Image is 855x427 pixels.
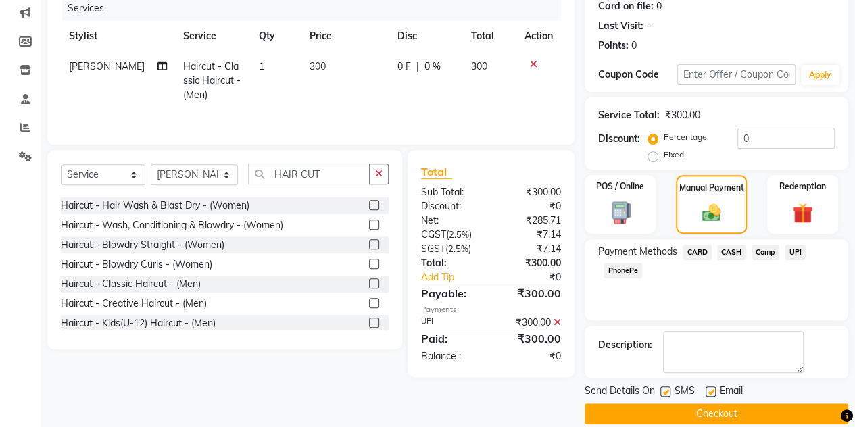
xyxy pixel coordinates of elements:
[397,59,411,74] span: 0 F
[491,214,571,228] div: ₹285.71
[411,285,491,301] div: Payable:
[69,60,145,72] span: [PERSON_NAME]
[61,316,216,330] div: Haircut - Kids(U-12) Haircut - (Men)
[411,242,491,256] div: ( )
[717,245,746,260] span: CASH
[679,182,744,194] label: Manual Payment
[411,214,491,228] div: Net:
[310,60,326,72] span: 300
[677,64,796,85] input: Enter Offer / Coupon Code
[411,228,491,242] div: ( )
[504,270,571,284] div: ₹0
[411,185,491,199] div: Sub Total:
[411,316,491,330] div: UPI
[491,256,571,270] div: ₹300.00
[516,21,561,51] th: Action
[411,256,491,270] div: Total:
[779,180,826,193] label: Redemption
[251,21,301,51] th: Qty
[598,68,677,82] div: Coupon Code
[389,21,462,51] th: Disc
[491,349,571,363] div: ₹0
[424,59,441,74] span: 0 %
[449,229,469,240] span: 2.5%
[491,185,571,199] div: ₹300.00
[301,21,389,51] th: Price
[470,60,487,72] span: 300
[752,245,780,260] span: Comp
[61,277,201,291] div: Haircut - Classic Haircut - (Men)
[683,245,712,260] span: CARD
[598,132,640,146] div: Discount:
[491,228,571,242] div: ₹7.14
[462,21,516,51] th: Total
[604,201,637,225] img: _pos-terminal.svg
[665,108,700,122] div: ₹300.00
[421,165,452,179] span: Total
[411,199,491,214] div: Discount:
[416,59,419,74] span: |
[61,257,212,272] div: Haircut - Blowdry Curls - (Women)
[786,201,819,226] img: _gift.svg
[664,131,707,143] label: Percentage
[61,297,207,311] div: Haircut - Creative Haircut - (Men)
[598,245,677,259] span: Payment Methods
[720,384,743,401] span: Email
[604,263,642,278] span: PhonePe
[61,218,283,232] div: Haircut - Wash, Conditioning & Blowdry - (Women)
[491,316,571,330] div: ₹300.00
[411,270,504,284] a: Add Tip
[491,242,571,256] div: ₹7.14
[175,21,251,51] th: Service
[598,39,629,53] div: Points:
[675,384,695,401] span: SMS
[411,349,491,363] div: Balance :
[448,243,468,254] span: 2.5%
[696,202,727,224] img: _cash.svg
[785,245,806,260] span: UPI
[421,228,446,241] span: CGST
[598,108,660,122] div: Service Total:
[61,21,175,51] th: Stylist
[491,199,571,214] div: ₹0
[631,39,637,53] div: 0
[598,338,652,352] div: Description:
[61,199,249,213] div: Haircut - Hair Wash & Blast Dry - (Women)
[801,65,839,85] button: Apply
[585,403,848,424] button: Checkout
[259,60,264,72] span: 1
[421,304,561,316] div: Payments
[411,330,491,347] div: Paid:
[664,149,684,161] label: Fixed
[183,60,241,101] span: Haircut - Classic Haircut - (Men)
[646,19,650,33] div: -
[491,330,571,347] div: ₹300.00
[598,19,643,33] div: Last Visit:
[596,180,644,193] label: POS / Online
[491,285,571,301] div: ₹300.00
[421,243,445,255] span: SGST
[61,238,224,252] div: Haircut - Blowdry Straight - (Women)
[248,164,370,184] input: Search or Scan
[585,384,655,401] span: Send Details On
